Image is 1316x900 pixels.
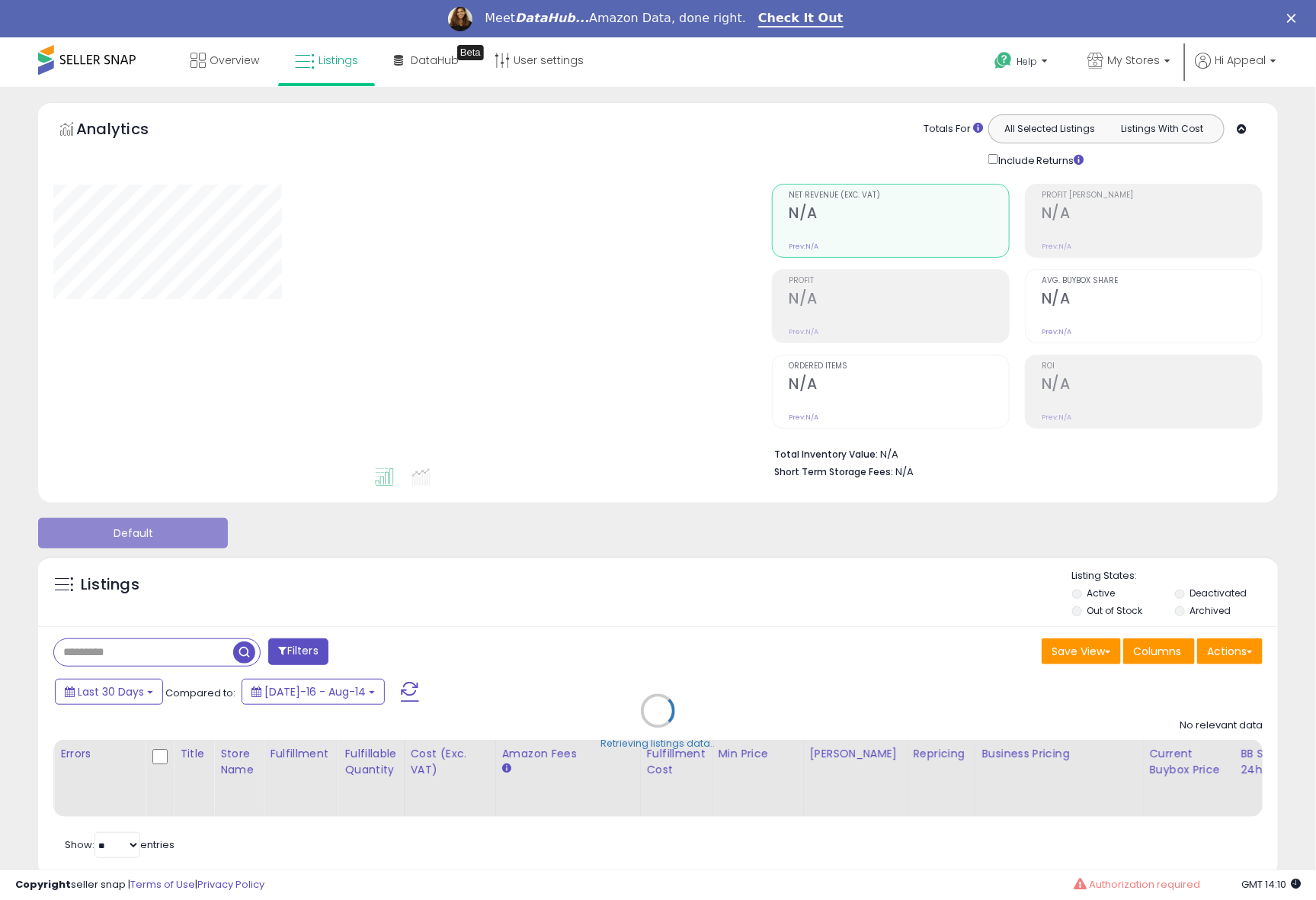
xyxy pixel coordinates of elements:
div: Totals For [924,122,983,137]
h2: N/A [1042,375,1262,396]
img: Profile image for Georgie [448,7,472,31]
span: Profit [PERSON_NAME] [1042,191,1262,200]
b: Short Term Storage Fees: [774,465,893,478]
div: Include Returns [977,151,1103,168]
i: Get Help [994,51,1013,70]
div: seller snap | | [15,878,264,892]
span: Listings [319,53,358,68]
h2: N/A [789,204,1009,225]
span: Net Revenue (Exc. VAT) [789,191,1009,200]
a: Overview [179,37,271,83]
a: Check It Out [758,11,844,27]
a: Help [982,40,1063,87]
small: Prev: N/A [789,242,818,251]
span: Help [1017,55,1037,68]
small: Prev: N/A [789,327,818,336]
small: Prev: N/A [1042,242,1071,251]
span: Profit [789,277,1009,285]
li: N/A [774,444,1251,462]
div: Close [1287,14,1302,23]
span: N/A [895,464,914,479]
button: Default [38,518,228,548]
strong: Copyright [15,877,71,892]
button: Listings With Cost [1106,119,1219,139]
h2: N/A [789,375,1009,396]
h2: N/A [789,290,1009,310]
span: Overview [210,53,259,68]
small: Prev: N/A [789,413,818,422]
small: Prev: N/A [1042,413,1071,422]
span: Avg. Buybox Share [1042,277,1262,285]
div: Retrieving listings data.. [601,738,716,751]
a: DataHub [383,37,470,83]
small: Prev: N/A [1042,327,1071,336]
a: Hi Appeal [1195,53,1276,87]
a: My Stores [1076,37,1182,87]
span: My Stores [1107,53,1160,68]
button: All Selected Listings [993,119,1106,139]
span: Hi Appeal [1215,53,1266,68]
b: Total Inventory Value: [774,448,878,461]
span: Ordered Items [789,362,1009,371]
div: Meet Amazon Data, done right. [485,11,746,26]
a: User settings [483,37,595,83]
span: ROI [1042,362,1262,371]
h2: N/A [1042,204,1262,225]
h5: Analytics [76,118,178,143]
a: Listings [283,37,370,83]
span: DataHub [411,53,459,68]
div: Tooltip anchor [457,45,484,60]
i: DataHub... [515,11,589,25]
h2: N/A [1042,290,1262,310]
